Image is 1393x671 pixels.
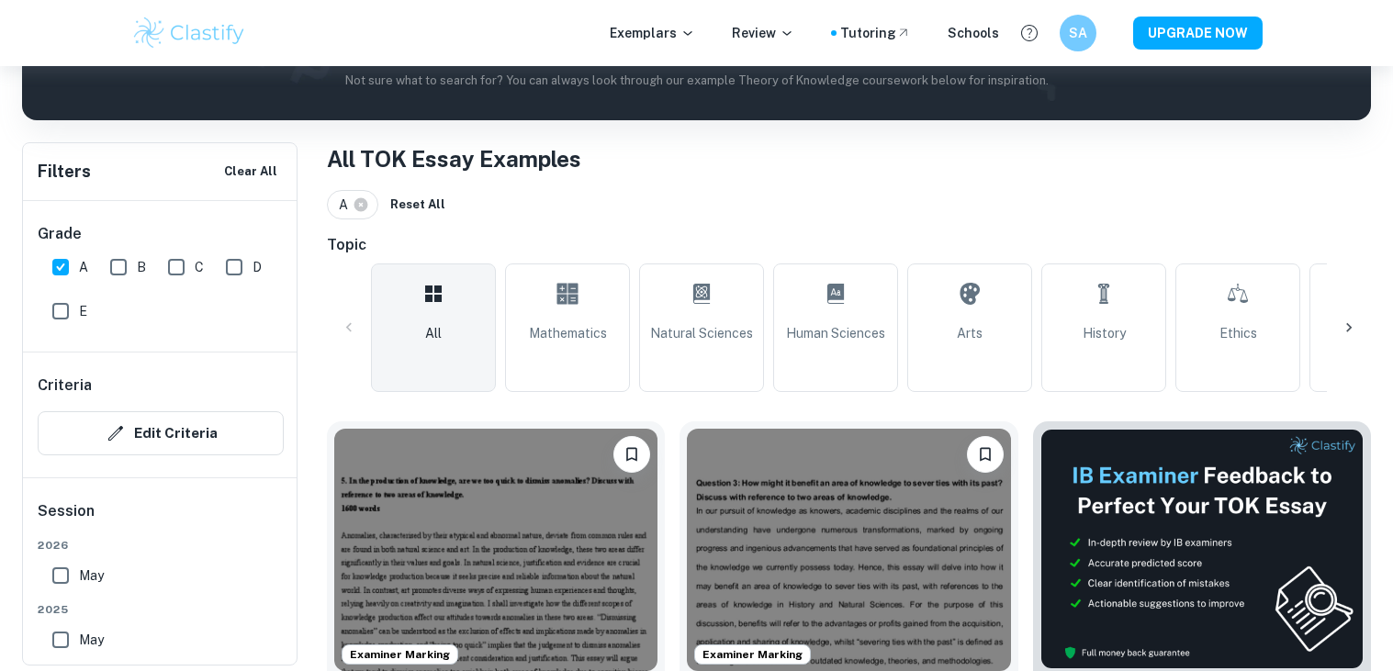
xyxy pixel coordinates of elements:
[327,234,1371,256] h6: Topic
[38,223,284,245] h6: Grade
[425,323,442,343] span: All
[79,257,88,277] span: A
[1083,323,1126,343] span: History
[339,195,356,215] span: A
[695,646,810,663] span: Examiner Marking
[948,23,999,43] a: Schools
[610,23,695,43] p: Exemplars
[613,436,650,473] button: Bookmark
[1067,23,1088,43] h6: SA
[38,537,284,554] span: 2026
[79,565,104,586] span: May
[1060,15,1096,51] button: SA
[38,411,284,455] button: Edit Criteria
[732,23,794,43] p: Review
[334,429,657,671] img: TOK Essay example thumbnail: In the production of knowledge, are we t
[37,72,1356,90] p: Not sure what to search for? You can always look through our example Theory of Knowledge coursewo...
[79,630,104,650] span: May
[1133,17,1263,50] button: UPGRADE NOW
[1219,323,1257,343] span: Ethics
[253,257,262,277] span: D
[967,436,1004,473] button: Bookmark
[529,323,607,343] span: Mathematics
[1040,429,1364,669] img: Thumbnail
[137,257,146,277] span: B
[38,601,284,618] span: 2025
[840,23,911,43] a: Tutoring
[79,301,87,321] span: E
[386,191,450,218] button: Reset All
[786,323,885,343] span: Human Sciences
[131,15,248,51] img: Clastify logo
[38,159,91,185] h6: Filters
[219,158,282,185] button: Clear All
[343,646,457,663] span: Examiner Marking
[38,375,92,397] h6: Criteria
[195,257,204,277] span: C
[327,142,1371,175] h1: All TOK Essay Examples
[687,429,1010,671] img: TOK Essay example thumbnail: How might it benefit an area of knowledg
[38,500,284,537] h6: Session
[1014,17,1045,49] button: Help and Feedback
[327,190,378,219] div: A
[650,323,753,343] span: Natural Sciences
[957,323,983,343] span: Arts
